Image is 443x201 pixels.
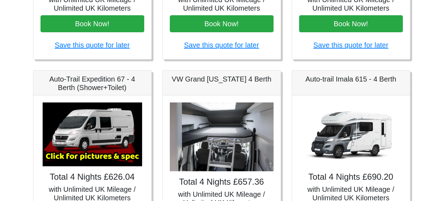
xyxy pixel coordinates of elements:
[299,172,403,182] h4: Total 4 Nights £690.20
[40,172,144,182] h4: Total 4 Nights £626.04
[313,41,388,49] a: Save this quote for later
[170,177,274,187] h4: Total 4 Nights £657.36
[40,15,144,32] button: Book Now!
[40,75,144,92] h5: Auto-Trail Expedition 67 - 4 Berth (Shower+Toilet)
[170,102,274,172] img: VW Grand California 4 Berth
[184,41,259,49] a: Save this quote for later
[55,41,130,49] a: Save this quote for later
[301,102,401,166] img: Auto-trail Imala 615 - 4 Berth
[299,75,403,83] h5: Auto-trail Imala 615 - 4 Berth
[170,15,274,32] button: Book Now!
[170,75,274,83] h5: VW Grand [US_STATE] 4 Berth
[299,15,403,32] button: Book Now!
[43,102,142,166] img: Auto-Trail Expedition 67 - 4 Berth (Shower+Toilet)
